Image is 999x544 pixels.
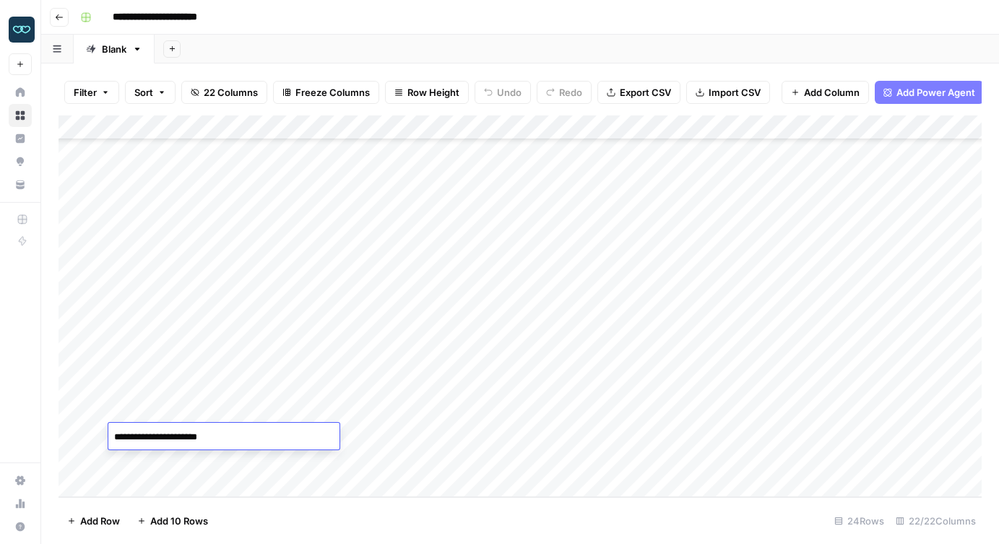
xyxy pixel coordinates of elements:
div: 24 Rows [829,509,890,532]
button: Sort [125,81,176,104]
span: Import CSV [709,85,761,100]
div: Blank [102,42,126,56]
button: Export CSV [597,81,680,104]
a: Opportunities [9,150,32,173]
button: Undo [475,81,531,104]
a: Insights [9,127,32,150]
button: Freeze Columns [273,81,379,104]
a: Your Data [9,173,32,196]
span: Freeze Columns [295,85,370,100]
button: 22 Columns [181,81,267,104]
span: Redo [559,85,582,100]
span: Add 10 Rows [150,514,208,528]
span: Sort [134,85,153,100]
button: Redo [537,81,592,104]
span: Filter [74,85,97,100]
a: Blank [74,35,155,63]
button: Workspace: Zola Inc [9,12,32,48]
a: Home [9,81,32,104]
div: 22/22 Columns [890,509,982,532]
button: Import CSV [686,81,770,104]
button: Add Column [782,81,869,104]
span: Add Row [80,514,120,528]
a: Browse [9,104,32,127]
button: Add 10 Rows [129,509,217,532]
span: Export CSV [620,85,671,100]
a: Settings [9,469,32,492]
span: 22 Columns [204,85,258,100]
button: Add Power Agent [875,81,984,104]
button: Row Height [385,81,469,104]
img: Zola Inc Logo [9,17,35,43]
button: Filter [64,81,119,104]
button: Help + Support [9,515,32,538]
span: Add Power Agent [896,85,975,100]
button: Add Row [59,509,129,532]
span: Add Column [804,85,860,100]
span: Undo [497,85,522,100]
a: Usage [9,492,32,515]
span: Row Height [407,85,459,100]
